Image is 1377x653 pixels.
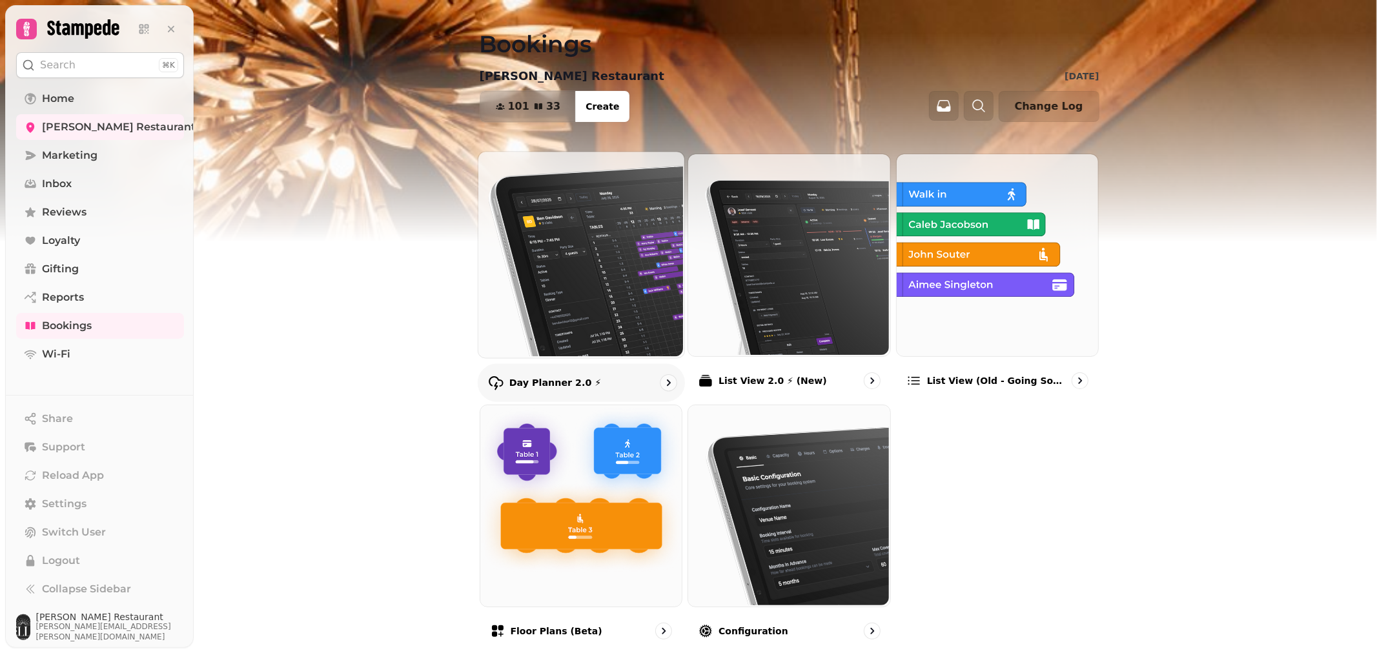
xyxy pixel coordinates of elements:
a: Inbox [16,171,184,197]
img: List View 2.0 ⚡ (New) [687,153,889,355]
p: List view (Old - going soon) [927,374,1067,387]
img: Configuration [687,404,889,606]
a: Gifting [16,256,184,282]
span: Share [42,411,73,427]
button: Switch User [16,519,184,545]
svg: go to [662,376,675,389]
a: Floor Plans (beta)Floor Plans (beta) [480,405,683,650]
button: Support [16,434,184,460]
img: User avatar [16,614,30,640]
span: Inbox [42,176,72,192]
a: Loyalty [16,228,184,254]
span: [PERSON_NAME] Restaurant [42,119,196,135]
span: 33 [546,101,560,112]
svg: go to [866,625,879,638]
p: [DATE] [1065,70,1099,83]
button: Logout [16,548,184,574]
span: Create [586,102,619,111]
p: Search [40,57,76,73]
p: List View 2.0 ⚡ (New) [719,374,827,387]
span: Bookings [42,318,92,334]
button: Reload App [16,463,184,488]
span: Support [42,439,85,455]
button: User avatar[PERSON_NAME] Restaurant[PERSON_NAME][EMAIL_ADDRESS][PERSON_NAME][DOMAIN_NAME] [16,612,184,642]
div: ⌘K [159,58,178,72]
span: Reload App [42,468,104,483]
svg: go to [1074,374,1086,387]
span: Home [42,91,74,106]
a: List View 2.0 ⚡ (New)List View 2.0 ⚡ (New) [688,154,891,399]
span: Gifting [42,261,79,277]
span: Logout [42,553,80,568]
span: Loyalty [42,233,80,248]
img: Day Planner 2.0 ⚡ [476,150,682,356]
button: Change Log [999,91,1099,122]
span: Settings [42,496,87,512]
p: Floor Plans (beta) [511,625,602,638]
a: [PERSON_NAME] Restaurant [16,114,184,140]
button: Create [575,91,629,122]
span: Reviews [42,205,87,220]
img: List view (Old - going soon) [895,153,1097,355]
button: 10133 [480,91,576,122]
button: Collapse Sidebar [16,576,184,602]
a: Home [16,86,184,112]
button: Share [16,406,184,432]
span: Reports [42,290,84,305]
p: [PERSON_NAME] Restaurant [480,67,664,85]
span: Switch User [42,525,106,540]
button: Search⌘K [16,52,184,78]
span: Collapse Sidebar [42,581,131,597]
a: Reports [16,285,184,310]
span: [PERSON_NAME][EMAIL_ADDRESS][PERSON_NAME][DOMAIN_NAME] [36,621,184,642]
a: Settings [16,491,184,517]
span: Change Log [1015,101,1083,112]
a: Reviews [16,199,184,225]
a: Wi-Fi [16,341,184,367]
p: Day Planner 2.0 ⚡ [509,376,601,389]
a: List view (Old - going soon)List view (Old - going soon) [896,154,1099,399]
a: ConfigurationConfiguration [688,405,891,650]
a: Marketing [16,143,184,168]
span: Marketing [42,148,97,163]
svg: go to [866,374,879,387]
span: [PERSON_NAME] Restaurant [36,612,184,621]
p: Configuration [719,625,788,638]
img: Floor Plans (beta) [479,404,681,606]
svg: go to [657,625,670,638]
a: Day Planner 2.0 ⚡Day Planner 2.0 ⚡ [477,151,684,401]
span: 101 [508,101,529,112]
a: Bookings [16,313,184,339]
span: Wi-Fi [42,347,70,362]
